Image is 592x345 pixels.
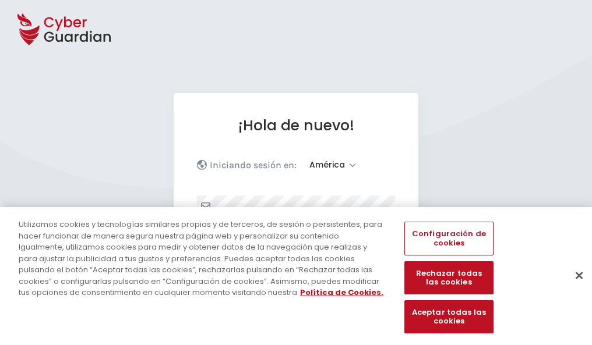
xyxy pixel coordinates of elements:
[404,300,493,333] button: Aceptar todas las cookies
[210,159,297,171] p: Iniciando sesión en:
[197,116,395,134] h1: ¡Hola de nuevo!
[404,261,493,294] button: Rechazar todas las cookies
[300,287,383,298] a: Más información sobre su privacidad, se abre en una nueva pestaña
[566,262,592,288] button: Cerrar
[404,222,493,255] button: Configuración de cookies, Abre el cuadro de diálogo del centro de preferencias.
[19,219,387,298] div: Utilizamos cookies y tecnologías similares propias y de terceros, de sesión o persistentes, para ...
